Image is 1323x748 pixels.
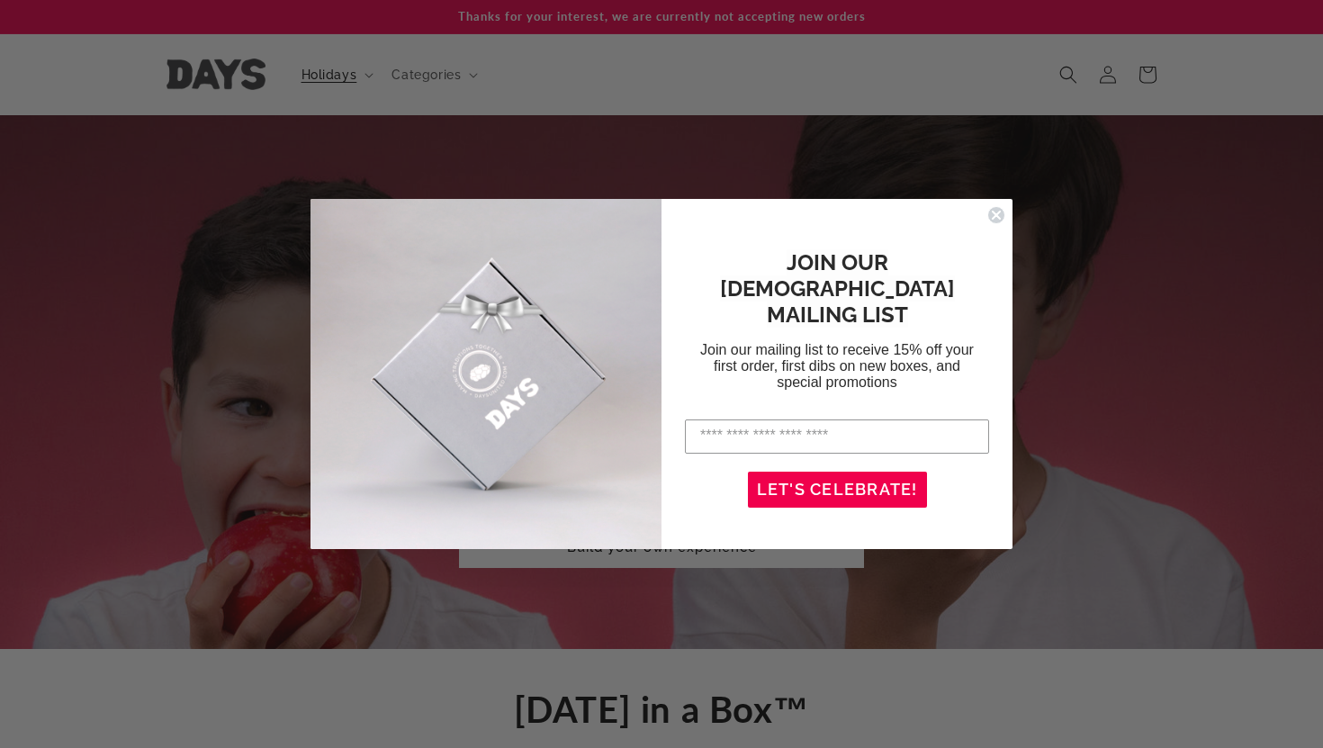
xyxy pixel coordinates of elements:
[310,199,661,550] img: d3790c2f-0e0c-4c72-ba1e-9ed984504164.jpeg
[720,249,955,328] span: JOIN OUR [DEMOGRAPHIC_DATA] MAILING LIST
[700,342,974,390] span: Join our mailing list to receive 15% off your first order, first dibs on new boxes, and special p...
[748,472,927,508] button: LET'S CELEBRATE!
[685,419,989,454] input: Enter your email address
[987,206,1005,224] button: Close dialog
